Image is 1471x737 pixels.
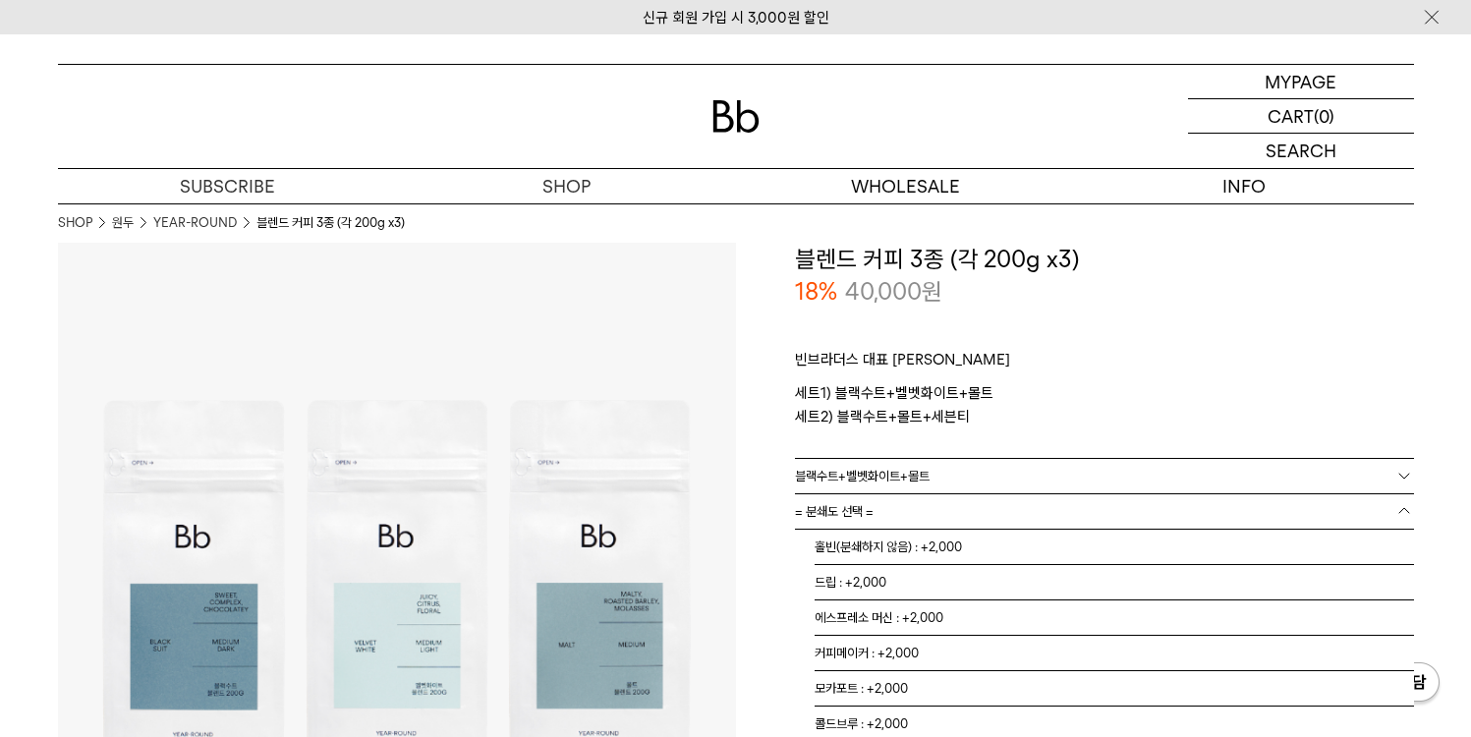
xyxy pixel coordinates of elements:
a: SHOP [58,213,92,233]
p: (0) [1314,99,1334,133]
a: MYPAGE [1188,65,1414,99]
p: 세트1) 블랙수트+벨벳화이트+몰트 세트2) 블랙수트+몰트+세븐티 [795,381,1414,428]
li: 에스프레소 머신 : +2,000 [815,600,1414,636]
h3: 블렌드 커피 3종 (각 200g x3) [795,243,1414,276]
li: 홀빈(분쇄하지 않음) : +2,000 [815,530,1414,565]
a: SHOP [397,169,736,203]
li: 블렌드 커피 3종 (각 200g x3) [256,213,405,233]
span: 원 [922,277,942,306]
a: YEAR-ROUND [153,213,237,233]
p: 18% [795,275,837,309]
p: MYPAGE [1265,65,1336,98]
p: INFO [1075,169,1414,203]
p: SEARCH [1266,134,1336,168]
li: 모카포트 : +2,000 [815,671,1414,707]
img: 로고 [712,100,760,133]
p: CART [1268,99,1314,133]
span: = 분쇄도 선택 = [795,494,874,529]
a: 신규 회원 가입 시 3,000원 할인 [643,9,829,27]
li: 커피메이커 : +2,000 [815,636,1414,671]
span: 블랙수트+벨벳화이트+몰트 [795,459,930,493]
a: SUBSCRIBE [58,169,397,203]
a: 원두 [112,213,134,233]
p: 빈브라더스 대표 [PERSON_NAME] [795,348,1414,381]
p: WHOLESALE [736,169,1075,203]
a: CART (0) [1188,99,1414,134]
li: 드립 : +2,000 [815,565,1414,600]
p: 40,000 [845,275,942,309]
